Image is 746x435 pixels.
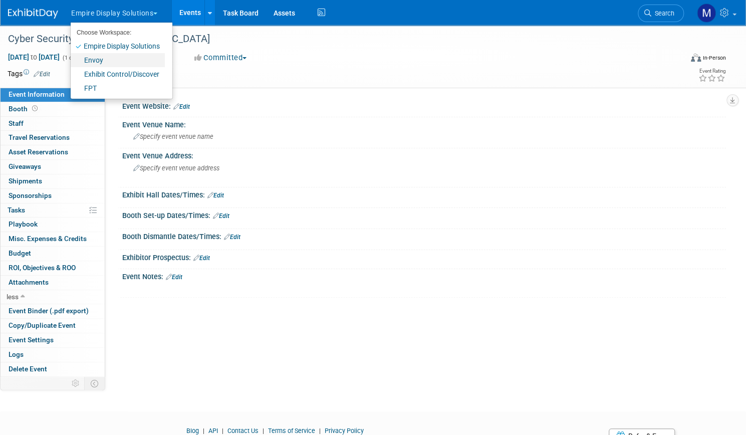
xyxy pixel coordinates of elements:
[71,26,165,39] li: Choose Workspace:
[1,189,105,203] a: Sponsorships
[122,250,726,263] div: Exhibitor Prospectus:
[29,53,39,61] span: to
[9,264,76,272] span: ROI, Objectives & ROO
[1,88,105,102] a: Event Information
[1,261,105,275] a: ROI, Objectives & ROO
[9,148,68,156] span: Asset Reservations
[1,319,105,333] a: Copy/Duplicate Event
[1,102,105,116] a: Booth
[9,336,54,344] span: Event Settings
[193,255,210,262] a: Edit
[7,293,19,301] span: less
[9,177,42,185] span: Shipments
[1,333,105,347] a: Event Settings
[8,206,25,214] span: Tasks
[133,133,213,140] span: Specify event venue name
[260,427,267,434] span: |
[122,99,726,112] div: Event Website:
[9,220,38,228] span: Playbook
[317,427,323,434] span: |
[9,235,87,243] span: Misc. Expenses & Credits
[213,212,229,220] a: Edit
[1,131,105,145] a: Travel Reservations
[122,148,726,161] div: Event Venue Address:
[173,103,190,110] a: Edit
[9,90,65,98] span: Event Information
[1,217,105,232] a: Playbook
[9,278,49,286] span: Attachments
[85,377,105,390] td: Toggle Event Tabs
[8,53,60,62] span: [DATE] [DATE]
[1,304,105,318] a: Event Binder (.pdf export)
[9,350,24,358] span: Logs
[1,174,105,188] a: Shipments
[9,119,24,127] span: Staff
[9,249,31,257] span: Budget
[67,377,85,390] td: Personalize Event Tab Strip
[122,269,726,282] div: Event Notes:
[71,81,165,95] a: FPT
[71,39,165,53] a: Empire Display Solutions
[1,160,105,174] a: Giveaways
[122,187,726,200] div: Exhibit Hall Dates/Times:
[325,427,364,434] a: Privacy Policy
[1,145,105,159] a: Asset Reservations
[268,427,315,434] a: Terms of Service
[1,203,105,217] a: Tasks
[71,53,165,67] a: Envoy
[1,276,105,290] a: Attachments
[1,247,105,261] a: Budget
[166,274,182,281] a: Edit
[9,321,76,329] span: Copy/Duplicate Event
[62,55,80,61] span: (1 day)
[8,9,58,19] img: ExhibitDay
[9,105,40,113] span: Booth
[638,5,684,22] a: Search
[224,234,240,241] a: Edit
[8,69,50,79] td: Tags
[1,117,105,131] a: Staff
[227,427,259,434] a: Contact Us
[71,67,165,81] a: Exhibit Control/Discover
[698,69,725,74] div: Event Rating
[122,117,726,130] div: Event Venue Name:
[9,133,70,141] span: Travel Reservations
[619,52,726,67] div: Event Format
[191,53,251,63] button: Committed
[186,427,199,434] a: Blog
[30,105,40,112] span: Booth not reserved yet
[697,4,716,23] img: Matt h
[702,54,726,62] div: In-Person
[5,30,665,48] div: Cyber Security Summit [GEOGRAPHIC_DATA]
[133,164,219,172] span: Specify event venue address
[1,348,105,362] a: Logs
[9,365,47,373] span: Delete Event
[207,192,224,199] a: Edit
[1,290,105,304] a: less
[9,307,89,315] span: Event Binder (.pdf export)
[200,427,207,434] span: |
[9,162,41,170] span: Giveaways
[691,54,701,62] img: Format-Inperson.png
[122,229,726,242] div: Booth Dismantle Dates/Times:
[651,10,674,17] span: Search
[122,208,726,221] div: Booth Set-up Dates/Times:
[1,362,105,376] a: Delete Event
[9,191,52,199] span: Sponsorships
[208,427,218,434] a: API
[34,71,50,78] a: Edit
[219,427,226,434] span: |
[1,232,105,246] a: Misc. Expenses & Credits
